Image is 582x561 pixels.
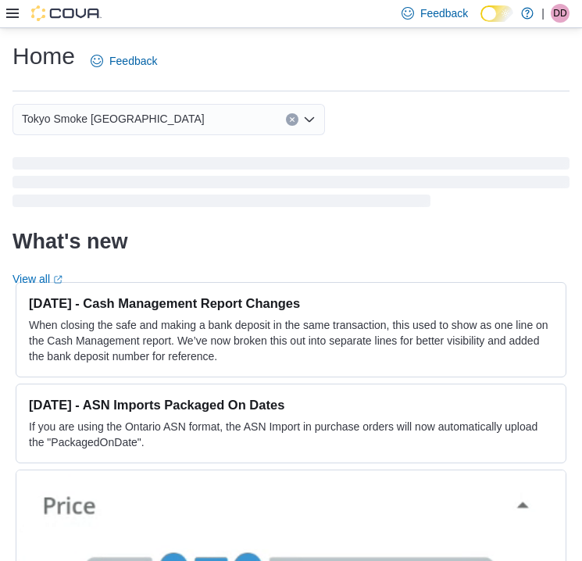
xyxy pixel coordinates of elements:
span: Dark Mode [480,22,481,23]
span: Feedback [109,53,157,69]
a: View allExternal link [12,273,62,285]
p: If you are using the Ontario ASN format, the ASN Import in purchase orders will now automatically... [29,419,553,450]
span: Feedback [420,5,468,21]
button: Clear input [286,113,298,126]
span: Loading [12,160,570,210]
svg: External link [53,275,62,284]
h3: [DATE] - Cash Management Report Changes [29,295,553,311]
p: | [541,4,545,23]
h1: Home [12,41,75,72]
p: When closing the safe and making a bank deposit in the same transaction, this used to show as one... [29,317,553,364]
img: Cova [31,5,102,21]
a: Feedback [84,45,163,77]
button: Open list of options [303,113,316,126]
span: DD [553,4,566,23]
span: Tokyo Smoke [GEOGRAPHIC_DATA] [22,109,205,128]
input: Dark Mode [480,5,513,22]
div: Darian Demeria [551,4,570,23]
h2: What's new [12,229,127,254]
h3: [DATE] - ASN Imports Packaged On Dates [29,397,553,413]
